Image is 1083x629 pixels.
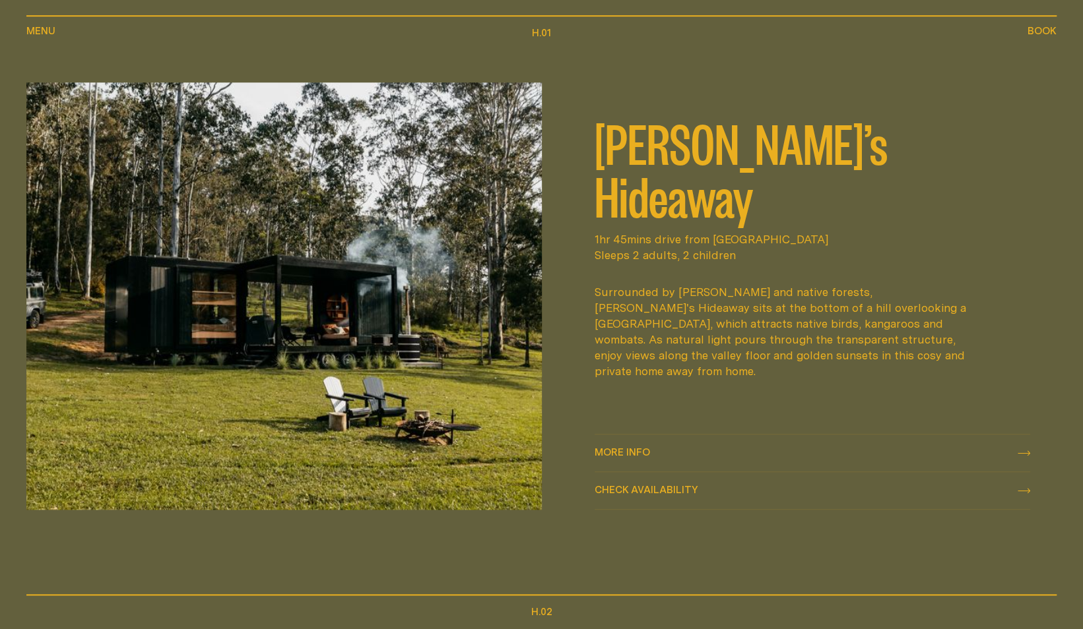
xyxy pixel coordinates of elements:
[595,472,1031,509] button: check availability
[26,24,55,40] button: show menu
[595,116,1031,222] h2: [PERSON_NAME]’s Hideaway
[26,26,55,36] span: Menu
[595,447,650,457] span: More info
[1028,24,1057,40] button: show booking tray
[595,232,1031,248] span: 1hr 45mins drive from [GEOGRAPHIC_DATA]
[595,248,1031,264] span: Sleeps 2 adults, 2 children
[595,485,698,494] span: Check availability
[595,285,975,380] div: Surrounded by [PERSON_NAME] and native forests, [PERSON_NAME]'s Hideaway sits at the bottom of a ...
[595,434,1031,471] a: More info
[1028,26,1057,36] span: Book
